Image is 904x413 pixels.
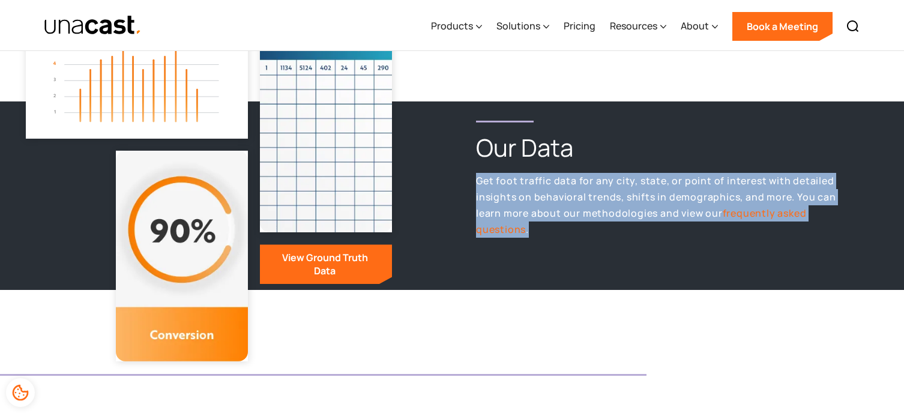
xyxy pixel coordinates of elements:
[610,19,657,33] div: Resources
[476,132,836,163] h2: Our Data
[431,19,473,33] div: Products
[681,2,718,51] div: About
[846,19,860,34] img: Search icon
[40,13,234,131] img: Foot Traffic graph
[6,378,35,407] div: Cookie Preferences
[496,19,540,33] div: Solutions
[44,15,142,36] img: Unacast text logo
[476,173,836,237] p: Get foot traffic data for any city, state, or point of interest with detailed insights on behavio...
[681,19,709,33] div: About
[116,151,248,361] img: 90% orange and white
[431,2,482,51] div: Products
[260,33,392,232] img: Data table with blue header
[260,244,392,284] a: View Ground Truth Data
[476,206,806,236] a: frequently asked questions
[564,2,595,51] a: Pricing
[732,12,833,41] a: Book a Meeting
[610,2,666,51] div: Resources
[44,15,142,36] a: home
[496,2,549,51] div: Solutions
